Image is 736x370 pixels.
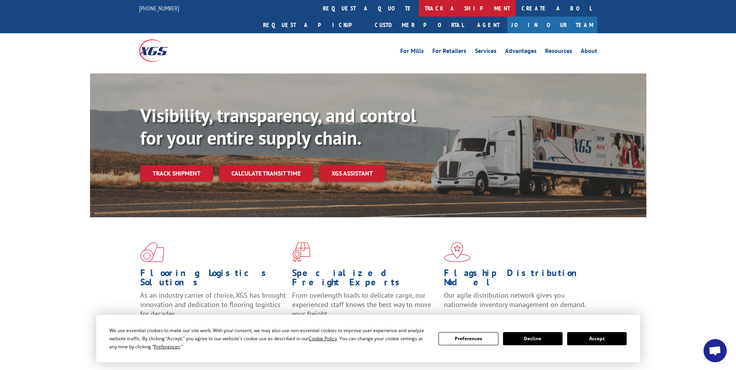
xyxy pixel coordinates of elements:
a: Calculate transit time [219,165,313,182]
h1: Flagship Distribution Model [444,268,590,291]
img: xgs-icon-flagship-distribution-model-red [444,242,471,262]
span: Preferences [154,343,180,350]
div: Open chat [704,339,727,362]
a: Resources [545,48,572,56]
a: Advantages [505,48,537,56]
a: Agent [469,17,507,33]
a: Join Our Team [507,17,597,33]
a: [PHONE_NUMBER] [139,4,179,12]
img: xgs-icon-focused-on-flooring-red [292,242,310,262]
button: Accept [567,332,627,345]
a: For Retailers [432,48,466,56]
img: xgs-icon-total-supply-chain-intelligence-red [140,242,164,262]
a: Request a pickup [257,17,369,33]
a: Customer Portal [369,17,469,33]
button: Preferences [439,332,498,345]
div: Cookie Consent Prompt [96,315,640,362]
a: Track shipment [140,165,213,181]
button: Decline [503,332,563,345]
a: About [581,48,597,56]
span: As an industry carrier of choice, XGS has brought innovation and dedication to flooring logistics... [140,291,286,318]
a: XGS ASSISTANT [319,165,385,182]
b: Visibility, transparency, and control for your entire supply chain. [140,103,416,150]
span: Cookie Policy [309,335,337,342]
p: From overlength loads to delicate cargo, our experienced staff knows the best way to move your fr... [292,291,438,325]
h1: Flooring Logistics Solutions [140,268,286,291]
div: We use essential cookies to make our site work. With your consent, we may also use non-essential ... [109,326,429,351]
a: Services [475,48,496,56]
h1: Specialized Freight Experts [292,268,438,291]
span: Our agile distribution network gives you nationwide inventory management on demand. [444,291,586,309]
a: For Mills [400,48,424,56]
